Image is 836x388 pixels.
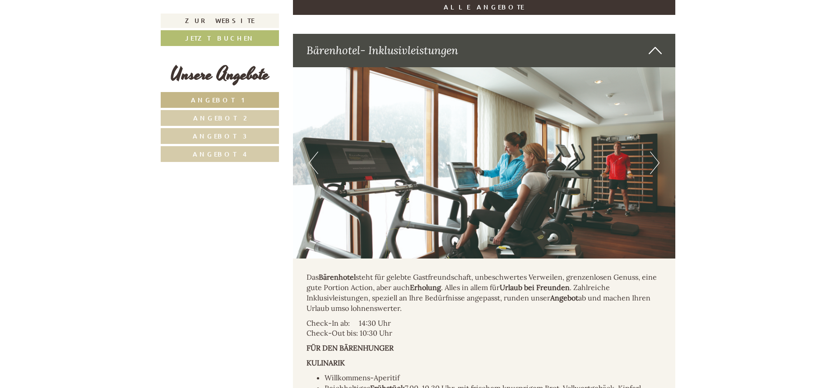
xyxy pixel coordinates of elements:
[193,114,247,122] span: Angebot 2
[193,132,247,140] span: Angebot 3
[293,34,676,67] div: Bärenhotel- Inklusivleistungen
[307,358,345,367] strong: KULINARIK
[307,343,394,352] strong: FÜR DEN BÄRENHUNGER
[325,373,662,383] li: Willkommens-Aperitif
[161,62,279,88] div: Unsere Angebote
[161,30,279,46] a: Jetzt buchen
[650,152,660,174] button: Next
[307,272,662,313] p: Das steht für gelebte Gastfreundschaft, unbeschwertes Verweilen, grenzenlosen Genuss, eine gute P...
[550,293,578,302] strong: Angebot
[410,283,441,292] strong: Erholung
[319,273,356,282] strong: Bärenhotel
[191,96,249,104] span: Angebot 1
[309,152,318,174] button: Previous
[500,283,570,292] strong: Urlaub bei Freunden
[193,150,247,158] span: Angebot 4
[307,318,662,339] p: Check-In ab: 14:30 Uhr Check-Out bis: 10:30 Uhr
[161,14,279,28] a: Zur Website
